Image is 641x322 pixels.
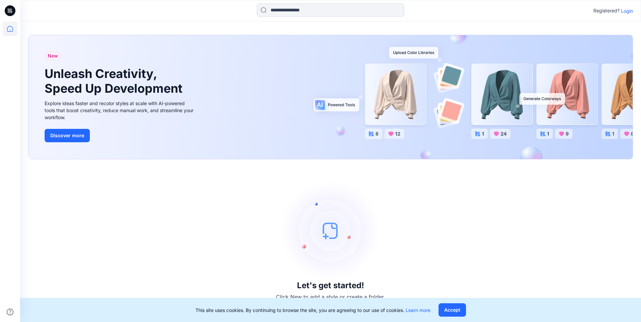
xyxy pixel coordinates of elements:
button: Accept [439,303,466,317]
a: Discover more [45,129,195,142]
img: empty-state-image.svg [280,180,381,281]
div: Explore ideas faster and recolor styles at scale with AI-powered tools that boost creativity, red... [45,100,195,121]
h3: Let's get started! [297,281,364,290]
h1: Unleash Creativity, Speed Up Development [45,67,185,95]
p: Registered? [593,7,620,15]
a: Learn more [406,307,430,313]
p: Login [621,7,633,14]
button: Discover more [45,129,90,142]
p: Click New to add a style or create a folder. [276,293,385,301]
span: New [48,52,58,60]
p: This site uses cookies. By continuing to browse the site, you are agreeing to our use of cookies. [195,307,430,314]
